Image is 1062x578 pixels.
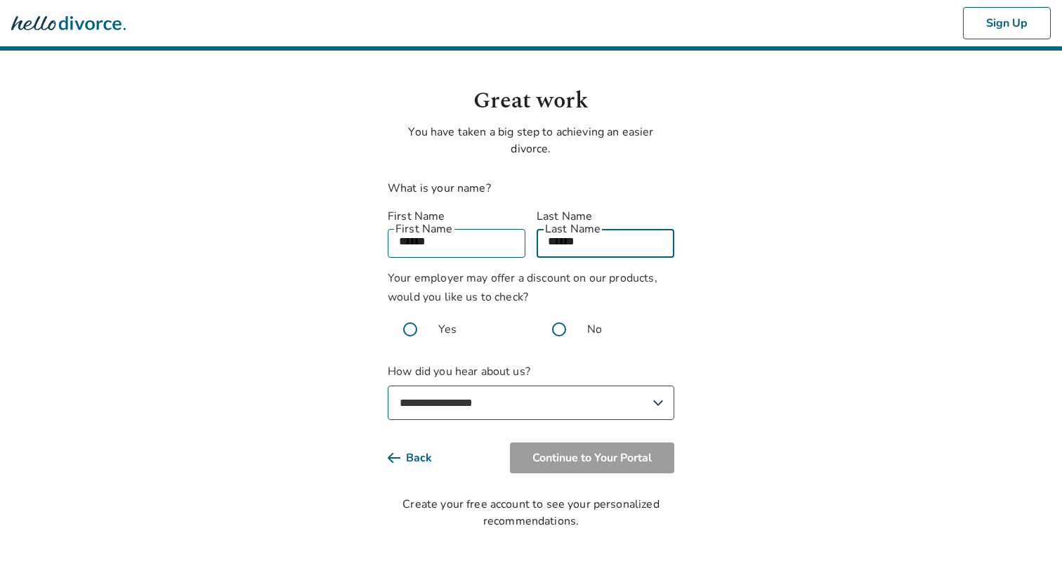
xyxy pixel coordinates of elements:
[963,7,1051,39] button: Sign Up
[388,124,674,157] p: You have taken a big step to achieving an easier divorce.
[388,386,674,420] select: How did you hear about us?
[587,321,602,338] span: No
[388,84,674,118] h1: Great work
[388,496,674,530] div: Create your free account to see your personalized recommendations.
[388,270,657,305] span: Your employer may offer a discount on our products, would you like us to check?
[510,442,674,473] button: Continue to Your Portal
[388,442,454,473] button: Back
[388,208,525,225] label: First Name
[388,363,674,420] label: How did you hear about us?
[388,180,491,196] label: What is your name?
[438,321,457,338] span: Yes
[992,511,1062,578] iframe: Chat Widget
[537,208,674,225] label: Last Name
